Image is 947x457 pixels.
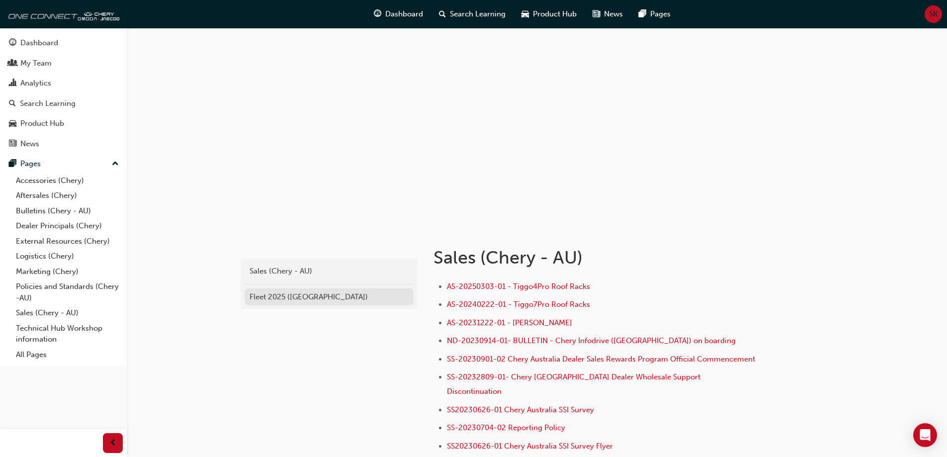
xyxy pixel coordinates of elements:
[112,158,119,171] span: up-icon
[431,4,514,24] a: search-iconSearch Learning
[12,203,123,219] a: Bulletins (Chery - AU)
[109,437,117,450] span: prev-icon
[433,247,760,269] h1: Sales (Chery - AU)
[9,59,16,68] span: people-icon
[12,218,123,234] a: Dealer Principals (Chery)
[631,4,679,24] a: pages-iconPages
[4,114,123,133] a: Product Hub
[447,405,594,414] a: SS20230626-01 Chery Australia SSI Survey
[5,4,119,24] img: oneconnect
[4,54,123,73] a: My Team
[250,291,409,303] div: Fleet 2025 ([GEOGRAPHIC_DATA])
[12,321,123,347] a: Technical Hub Workshop information
[447,372,702,396] a: SS-20232809-01- Chery [GEOGRAPHIC_DATA] Dealer Wholesale Support Discontinuation
[20,78,51,89] div: Analytics
[447,423,565,432] a: SS-20230704-02 Reporting Policy
[593,8,600,20] span: news-icon
[9,160,16,169] span: pages-icon
[250,266,409,277] div: Sales (Chery - AU)
[929,8,938,20] span: SK
[439,8,446,20] span: search-icon
[4,74,123,92] a: Analytics
[12,234,123,249] a: External Resources (Chery)
[374,8,381,20] span: guage-icon
[9,119,16,128] span: car-icon
[385,8,423,20] span: Dashboard
[245,288,414,306] a: Fleet 2025 ([GEOGRAPHIC_DATA])
[366,4,431,24] a: guage-iconDashboard
[447,442,613,451] a: SS20230626-01 Chery Australia SSI Survey Flyer
[20,37,58,49] div: Dashboard
[20,118,64,129] div: Product Hub
[4,32,123,155] button: DashboardMy TeamAnalyticsSearch LearningProduct HubNews
[447,318,572,327] a: AS-20231222-01 - [PERSON_NAME]
[450,8,506,20] span: Search Learning
[12,264,123,279] a: Marketing (Chery)
[12,249,123,264] a: Logistics (Chery)
[650,8,671,20] span: Pages
[9,39,16,48] span: guage-icon
[20,158,41,170] div: Pages
[913,423,937,447] div: Open Intercom Messenger
[4,34,123,52] a: Dashboard
[4,94,123,113] a: Search Learning
[12,173,123,188] a: Accessories (Chery)
[585,4,631,24] a: news-iconNews
[20,138,39,150] div: News
[12,188,123,203] a: Aftersales (Chery)
[4,155,123,173] button: Pages
[12,305,123,321] a: Sales (Chery - AU)
[9,140,16,149] span: news-icon
[925,5,942,23] button: SK
[20,58,52,69] div: My Team
[20,98,76,109] div: Search Learning
[9,79,16,88] span: chart-icon
[447,336,736,345] a: ND-20230914-01- BULLETIN - Chery Infodrive ([GEOGRAPHIC_DATA]) on boarding
[521,8,529,20] span: car-icon
[4,135,123,153] a: News
[604,8,623,20] span: News
[12,347,123,363] a: All Pages
[245,263,414,280] a: Sales (Chery - AU)
[447,355,755,364] a: SS-20230901-02 Chery Australia Dealer Sales Rewards Program Official Commencement
[9,99,16,108] span: search-icon
[447,300,590,309] a: AS-20240222-01 - Tiggo7Pro Roof Racks
[639,8,646,20] span: pages-icon
[447,282,590,291] a: AS-20250303-01 - Tiggo4Pro Roof Racks
[533,8,577,20] span: Product Hub
[514,4,585,24] a: car-iconProduct Hub
[12,279,123,305] a: Policies and Standards (Chery -AU)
